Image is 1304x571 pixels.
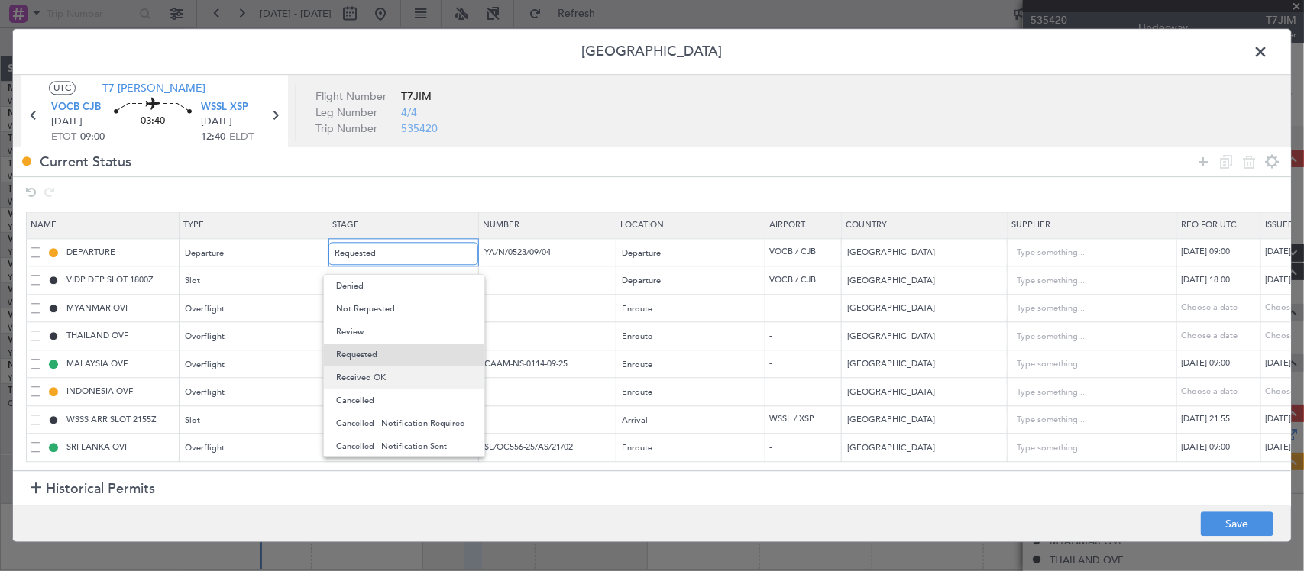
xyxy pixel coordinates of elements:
span: Cancelled [336,389,472,412]
span: Cancelled - Notification Sent [336,435,472,458]
span: Review [336,321,472,344]
span: Cancelled - Notification Required [336,412,472,435]
span: Requested [336,344,472,366]
span: Not Requested [336,298,472,321]
span: Denied [336,275,472,298]
span: Received OK [336,366,472,389]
